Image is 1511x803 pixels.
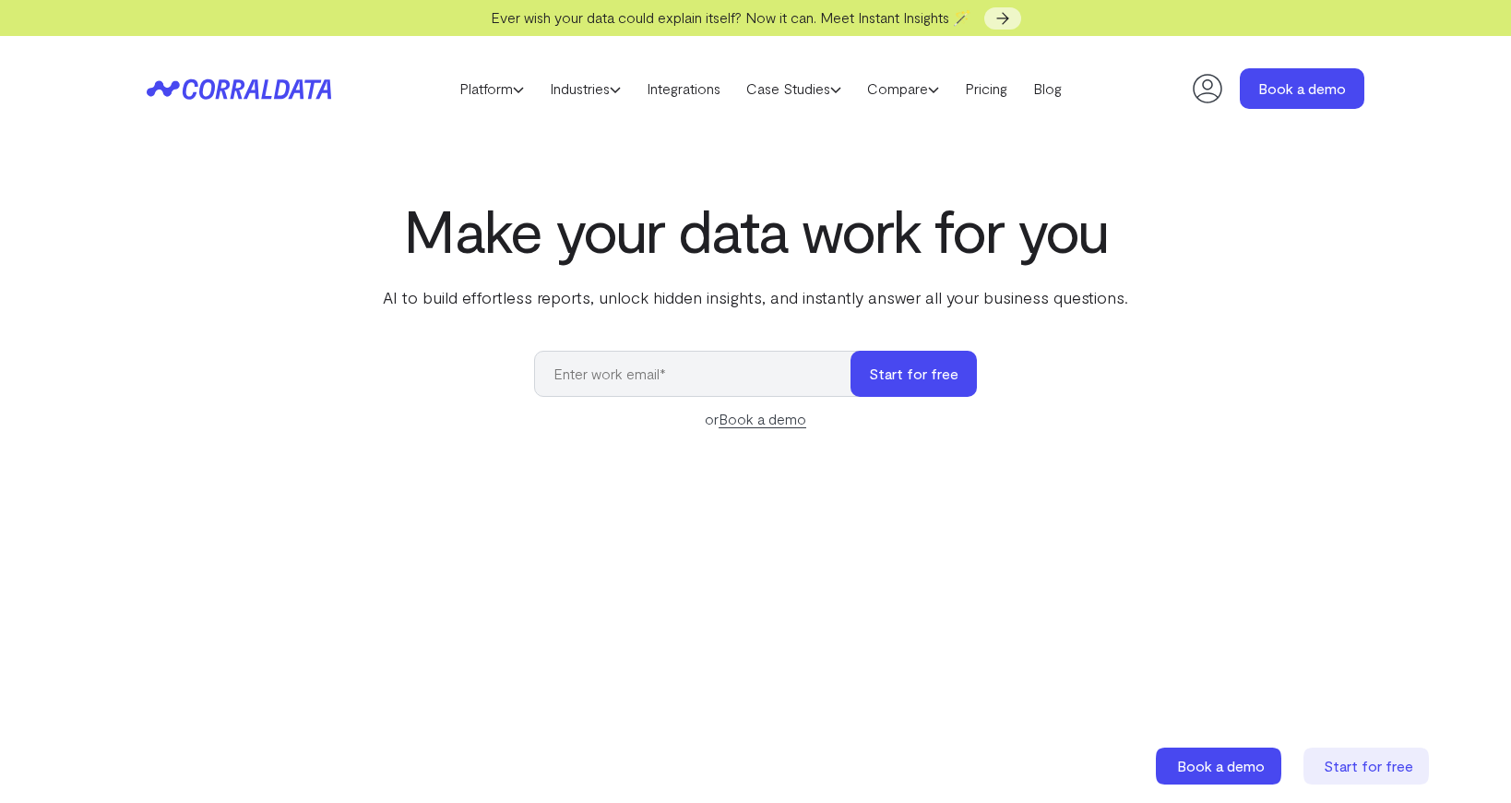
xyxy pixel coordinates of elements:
a: Start for free [1303,748,1433,785]
input: Enter work email* [534,351,869,397]
span: Ever wish your data could explain itself? Now it can. Meet Instant Insights 🪄 [491,8,971,26]
a: Industries [537,75,634,102]
h1: Make your data work for you [379,197,1132,263]
a: Book a demo [719,410,806,428]
p: AI to build effortless reports, unlock hidden insights, and instantly answer all your business qu... [379,285,1132,309]
a: Integrations [634,75,733,102]
a: Compare [854,75,952,102]
button: Start for free [851,351,977,397]
a: Platform [446,75,537,102]
a: Blog [1020,75,1075,102]
a: Book a demo [1240,68,1364,109]
a: Case Studies [733,75,854,102]
span: Book a demo [1177,757,1265,774]
a: Pricing [952,75,1020,102]
span: Start for free [1324,757,1413,774]
a: Book a demo [1156,748,1285,785]
div: or [534,408,977,430]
